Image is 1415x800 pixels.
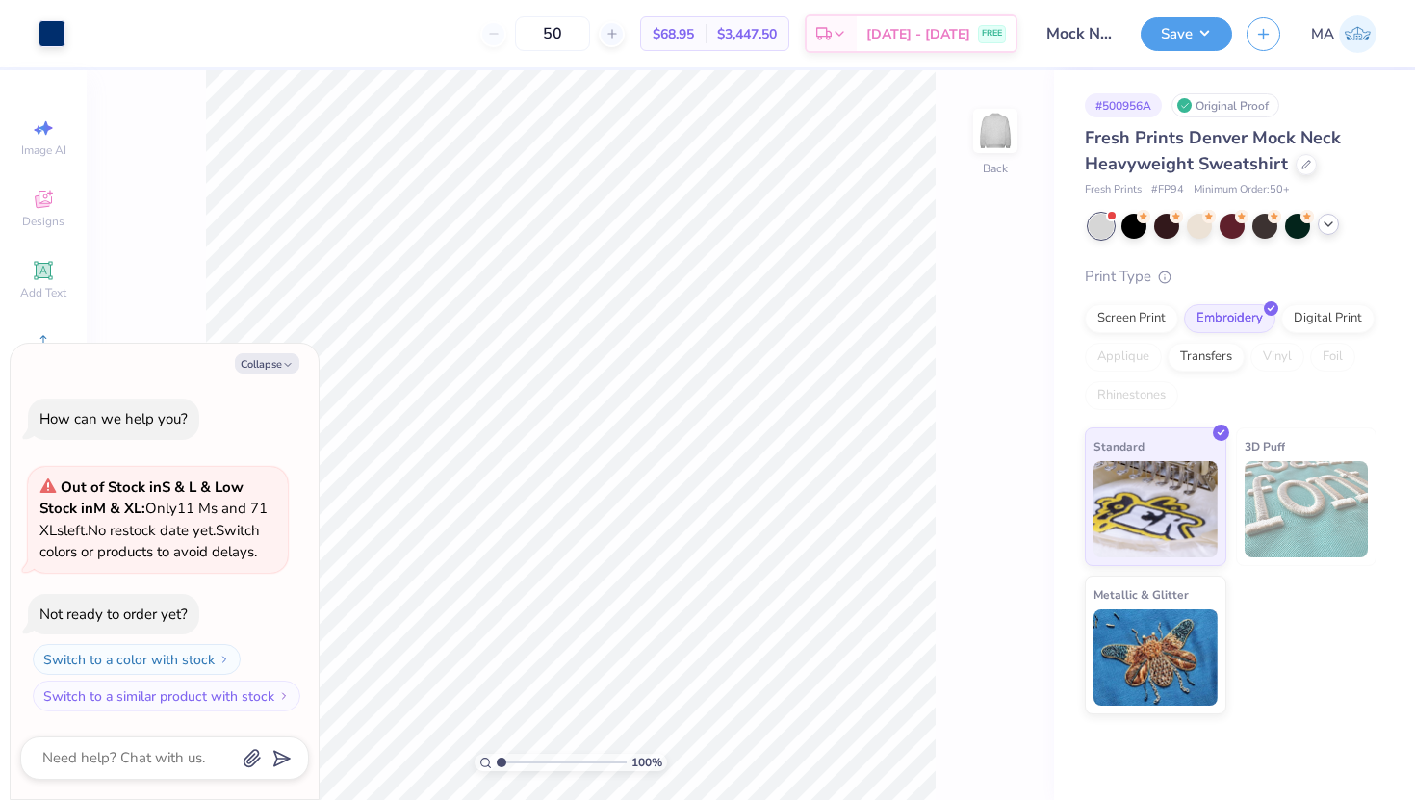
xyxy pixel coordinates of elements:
div: How can we help you? [39,409,188,428]
div: Print Type [1085,266,1376,288]
button: Switch to a similar product with stock [33,681,300,711]
span: $68.95 [653,24,694,44]
div: Embroidery [1184,304,1275,333]
div: Not ready to order yet? [39,605,188,624]
span: 3D Puff [1245,436,1285,456]
div: Vinyl [1250,343,1304,372]
img: Back [976,112,1015,150]
div: # 500956A [1085,93,1162,117]
span: MA [1311,23,1334,45]
strong: Out of Stock in S & L [61,477,200,497]
div: Rhinestones [1085,381,1178,410]
span: Image AI [21,142,66,158]
div: Applique [1085,343,1162,372]
span: Fresh Prints [1085,182,1142,198]
img: Mahitha Anumola [1339,15,1376,53]
div: Screen Print [1085,304,1178,333]
span: FREE [982,27,1002,40]
img: Switch to a similar product with stock [278,690,290,702]
div: Original Proof [1171,93,1279,117]
input: – – [515,16,590,51]
span: [DATE] - [DATE] [866,24,970,44]
span: Fresh Prints Denver Mock Neck Heavyweight Sweatshirt [1085,126,1341,175]
span: Metallic & Glitter [1093,584,1189,605]
input: Untitled Design [1032,14,1126,53]
span: Standard [1093,436,1145,456]
div: Back [983,160,1008,177]
span: # FP94 [1151,182,1184,198]
span: Designs [22,214,64,229]
span: $3,447.50 [717,24,777,44]
button: Switch to a color with stock [33,644,241,675]
a: MA [1311,15,1376,53]
span: Add Text [20,285,66,300]
div: Transfers [1168,343,1245,372]
span: Only 11 Ms and 71 XLs left. Switch colors or products to avoid delays. [39,477,268,562]
button: Collapse [235,353,299,374]
div: Foil [1310,343,1355,372]
img: Switch to a color with stock [219,654,230,665]
img: Standard [1093,461,1218,557]
div: Digital Print [1281,304,1375,333]
button: Save [1141,17,1232,51]
span: 100 % [631,754,662,771]
img: Metallic & Glitter [1093,609,1218,706]
img: 3D Puff [1245,461,1369,557]
span: Minimum Order: 50 + [1194,182,1290,198]
span: No restock date yet. [88,521,216,540]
